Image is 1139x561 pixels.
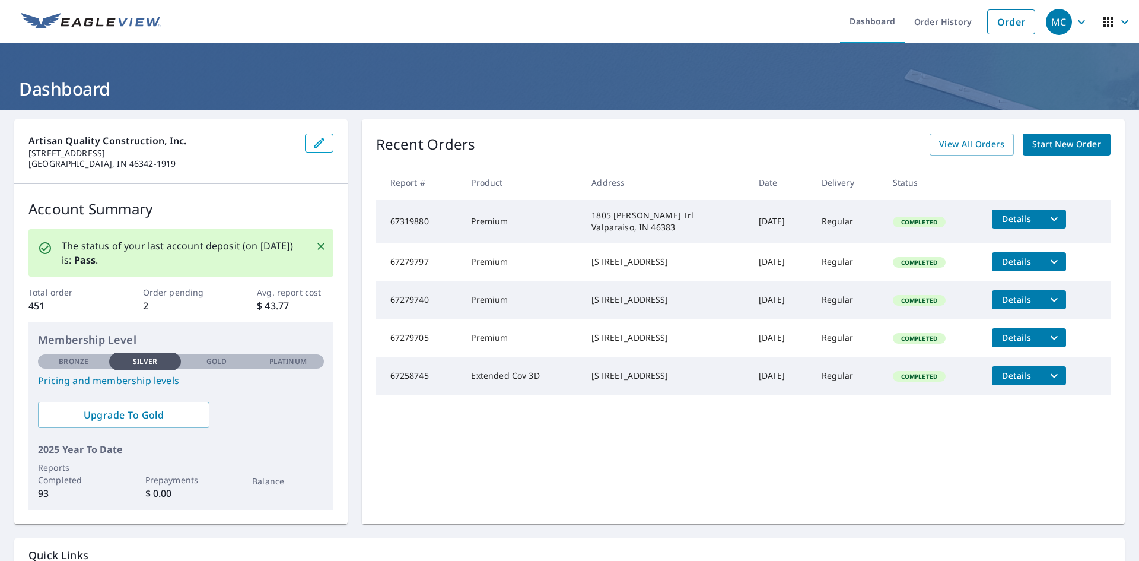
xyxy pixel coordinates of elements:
span: Details [999,332,1035,343]
span: Details [999,213,1035,224]
div: [STREET_ADDRESS] [591,294,739,306]
span: Upgrade To Gold [47,408,200,421]
p: Silver [133,356,158,367]
span: Start New Order [1032,137,1101,152]
a: Start New Order [1023,134,1111,156]
p: Account Summary [28,198,333,220]
p: Artisan Quality Construction, Inc. [28,134,295,148]
td: 67319880 [376,200,462,243]
td: Premium [462,200,582,243]
button: filesDropdownBtn-67279705 [1042,328,1066,347]
th: Status [883,165,982,200]
button: detailsBtn-67279705 [992,328,1042,347]
div: MC [1046,9,1072,35]
span: Completed [894,372,944,381]
td: [DATE] [749,319,812,357]
button: detailsBtn-67319880 [992,210,1042,229]
p: Bronze [59,356,88,367]
a: View All Orders [930,134,1014,156]
a: Order [987,9,1035,34]
td: 67279740 [376,281,462,319]
button: filesDropdownBtn-67279740 [1042,290,1066,309]
p: The status of your last account deposit (on [DATE]) is: . [62,239,301,267]
a: Pricing and membership levels [38,373,324,388]
td: [DATE] [749,200,812,243]
button: detailsBtn-67279797 [992,252,1042,271]
td: 67279705 [376,319,462,357]
th: Product [462,165,582,200]
p: Platinum [269,356,307,367]
th: Delivery [812,165,883,200]
span: Completed [894,296,944,305]
p: Total order [28,286,104,299]
p: 2 [143,299,219,313]
p: 93 [38,486,109,500]
td: 67279797 [376,243,462,281]
td: Premium [462,243,582,281]
td: Premium [462,319,582,357]
button: detailsBtn-67279740 [992,290,1042,309]
span: Completed [894,218,944,226]
span: Details [999,294,1035,305]
div: [STREET_ADDRESS] [591,332,739,344]
img: EV Logo [21,13,161,31]
p: Membership Level [38,332,324,348]
button: filesDropdownBtn-67279797 [1042,252,1066,271]
td: [DATE] [749,357,812,395]
a: Upgrade To Gold [38,402,209,428]
td: Regular [812,281,883,319]
p: $ 43.77 [257,299,333,313]
button: detailsBtn-67258745 [992,366,1042,385]
p: Order pending [143,286,219,299]
h1: Dashboard [14,77,1125,101]
b: Pass [74,253,96,267]
div: 1805 [PERSON_NAME] Trl Valparaiso, IN 46383 [591,210,739,233]
td: Regular [812,319,883,357]
td: Regular [812,200,883,243]
p: Reports Completed [38,461,109,486]
td: [DATE] [749,243,812,281]
span: View All Orders [939,137,1004,152]
p: 451 [28,299,104,313]
span: Details [999,370,1035,381]
th: Report # [376,165,462,200]
p: [GEOGRAPHIC_DATA], IN 46342-1919 [28,159,295,169]
td: 67258745 [376,357,462,395]
td: Premium [462,281,582,319]
p: [STREET_ADDRESS] [28,148,295,159]
td: Regular [812,357,883,395]
p: Gold [206,356,227,367]
span: Details [999,256,1035,267]
div: [STREET_ADDRESS] [591,256,739,268]
button: filesDropdownBtn-67319880 [1042,210,1066,229]
p: 2025 Year To Date [38,442,324,457]
th: Date [749,165,812,200]
td: Extended Cov 3D [462,357,582,395]
th: Address [582,165,749,200]
p: Prepayments [145,474,217,486]
span: Completed [894,258,944,267]
td: [DATE] [749,281,812,319]
button: filesDropdownBtn-67258745 [1042,366,1066,385]
div: [STREET_ADDRESS] [591,370,739,382]
p: Avg. report cost [257,286,333,299]
p: Balance [252,475,323,487]
p: Recent Orders [376,134,476,156]
span: Completed [894,334,944,343]
button: Close [313,239,329,254]
p: $ 0.00 [145,486,217,500]
td: Regular [812,243,883,281]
